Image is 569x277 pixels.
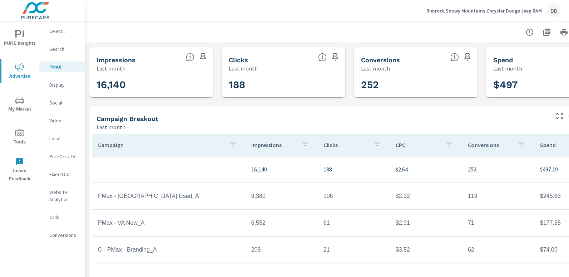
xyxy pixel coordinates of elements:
span: The number of times an ad was shown on your behalf. [186,53,194,62]
div: Overall [39,26,85,37]
p: 188 [323,165,384,174]
span: Advertise [3,63,37,81]
p: Impressions [251,141,295,149]
p: Conversions [468,141,511,149]
p: Conversions [49,232,79,239]
span: My Market [3,96,37,113]
td: 62 [462,241,534,259]
p: PMAX [49,63,79,71]
p: 16,140 [251,165,312,174]
span: PURE Insights [3,30,37,48]
span: Total Conversions include Actions, Leads and Unmapped. [450,53,459,62]
div: Video [39,115,85,126]
td: 6,552 [246,214,318,232]
td: 106 [318,187,390,205]
td: PMax - VA New_A [92,214,246,232]
h5: Campaign Breakout [97,115,158,122]
div: PMAX [39,62,85,72]
td: 119 [462,187,534,205]
p: CPC [396,141,439,149]
td: 9,380 [246,187,318,205]
p: 252 [468,165,529,174]
p: PureCars TV [49,153,79,160]
p: Campaign [98,141,223,149]
h3: 252 [361,79,470,91]
h3: 188 [229,79,338,91]
p: Last month [361,64,390,73]
span: Tools [3,129,37,146]
span: Save this to your personalized report [330,52,341,63]
span: Save this to your personalized report [462,52,473,63]
p: Last month [493,64,522,73]
span: Leave Feedback [3,157,37,183]
td: PMax - [GEOGRAPHIC_DATA] Used_A [92,187,246,205]
h3: 16,140 [97,79,206,91]
p: Last month [97,64,125,73]
h5: Spend [493,56,513,64]
span: Save this to your personalized report [197,52,209,63]
h5: Impressions [97,56,135,64]
td: 61 [318,214,390,232]
div: Calls [39,212,85,223]
td: $2.91 [390,214,462,232]
p: Video [49,117,79,124]
div: Local [39,133,85,144]
p: Last month [97,123,125,131]
p: Search [49,45,79,53]
p: Overall [49,28,79,35]
h5: Conversions [361,56,400,64]
div: PureCars TV [39,151,85,162]
div: Display [39,79,85,90]
p: Fixed Ops [49,171,79,178]
button: "Export Report to PDF" [540,25,554,39]
p: Local [49,135,79,142]
p: Website Analytics [49,189,79,203]
p: $2.64 [396,165,456,174]
div: Search [39,44,85,54]
h5: Clicks [229,56,248,64]
td: C - PMax - Branding_A [92,241,246,259]
td: 21 [318,241,390,259]
div: DD [548,4,560,17]
span: The number of times an ad was clicked by a consumer. [318,53,327,62]
div: Website Analytics [39,187,85,205]
p: Calls [49,214,79,221]
div: nav menu [0,21,39,186]
p: Rimrock Snowy Mountains Chrysler Dodge Jeep RAM [426,8,542,14]
td: $2.32 [390,187,462,205]
div: Fixed Ops [39,169,85,180]
div: Social [39,97,85,108]
td: $3.52 [390,241,462,259]
p: Social [49,99,79,106]
p: Display [49,81,79,88]
button: Make Fullscreen [554,110,565,122]
div: Conversions [39,230,85,240]
td: 208 [246,241,318,259]
td: 71 [462,214,534,232]
p: Clicks [323,141,367,149]
p: Last month [229,64,258,73]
